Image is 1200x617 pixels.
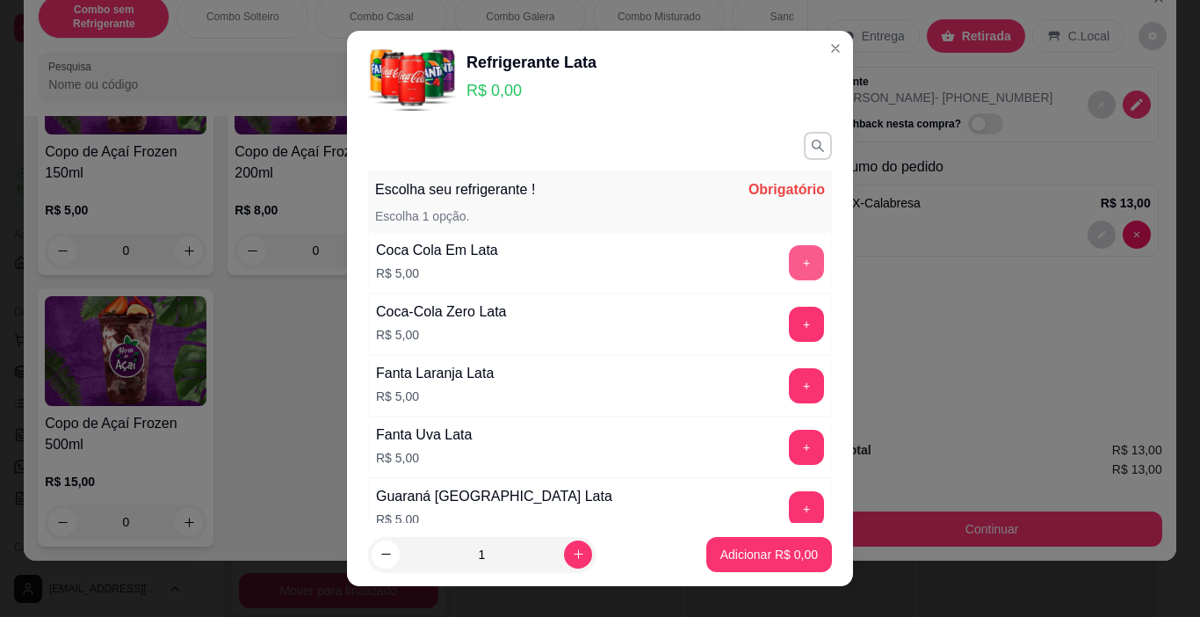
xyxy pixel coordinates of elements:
div: Coca Cola Em Lata [376,240,498,261]
p: R$ 5,00 [376,388,494,405]
button: add [789,430,824,465]
img: product-image [368,45,456,111]
p: R$ 5,00 [376,449,472,467]
div: Refrigerante Lata [466,50,596,75]
p: R$ 0,00 [466,78,596,103]
p: R$ 5,00 [376,511,612,528]
button: add [789,368,824,403]
p: Obrigatório [748,179,825,200]
div: Fanta Laranja Lata [376,363,494,384]
p: Escolha 1 opção. [375,207,469,225]
p: Escolha seu refrigerante ! [375,179,535,200]
button: add [789,307,824,342]
button: increase-product-quantity [564,541,592,569]
button: Close [821,34,849,62]
div: Coca-Cola Zero Lata [376,301,507,323]
button: Adicionar R$ 0,00 [706,537,832,572]
button: add [789,491,824,526]
p: R$ 5,00 [376,326,507,344]
p: R$ 5,00 [376,265,498,282]
button: decrease-product-quantity [372,541,400,569]
button: add [789,245,824,280]
div: Guaraná [GEOGRAPHIC_DATA] Lata [376,486,612,507]
p: Adicionar R$ 0,00 [720,546,818,563]
div: Fanta Uva Lata [376,425,472,446]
